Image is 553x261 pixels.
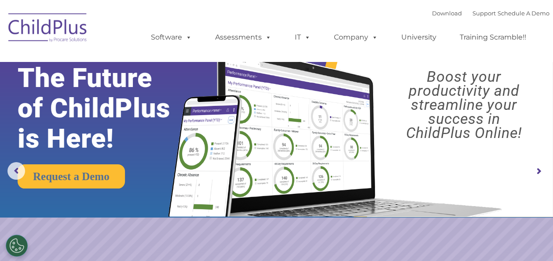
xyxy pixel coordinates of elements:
img: ChildPlus by Procare Solutions [4,7,92,51]
span: Phone number [122,94,160,101]
span: Last name [122,58,149,65]
a: Request a Demo [18,164,125,188]
rs-layer: The Future of ChildPlus is Here! [18,63,194,154]
rs-layer: Boost your productivity and streamline your success in ChildPlus Online! [382,69,546,140]
a: Software [142,29,201,46]
font: | [432,10,549,17]
button: Cookies Settings [6,235,28,257]
a: Training Scramble!! [451,29,535,46]
a: Support [472,10,496,17]
a: IT [286,29,319,46]
a: Schedule A Demo [498,10,549,17]
a: Assessments [206,29,280,46]
a: University [392,29,445,46]
a: Download [432,10,462,17]
a: Company [325,29,387,46]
